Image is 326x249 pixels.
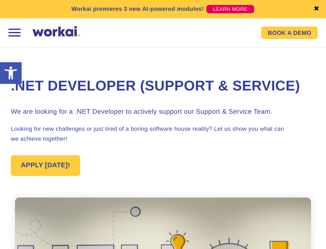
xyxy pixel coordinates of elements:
[261,27,318,39] a: BOOK A DEMO
[206,5,254,13] a: LEARN MORE
[11,155,80,176] a: APPLY [DATE]!
[314,6,319,12] a: ✖
[11,124,315,144] p: Looking for new challenges or just tired of a boring software house reality? Let us show you what...
[11,107,315,117] h3: We are looking for a .NET Developer to actively support our Support & Service Team.
[71,5,204,13] p: Workai premieres 3 new AI-powered modules!
[11,77,315,96] h1: .NET Developer (Support & Service)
